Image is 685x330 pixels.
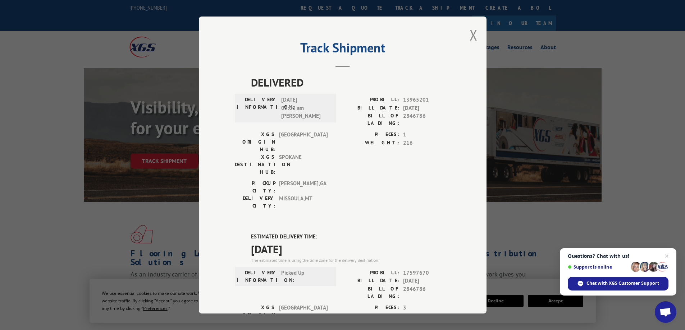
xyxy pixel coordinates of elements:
span: Picked Up [281,269,330,284]
span: 17597670 [403,269,451,277]
span: 2846786 [403,285,451,300]
span: 13965201 [403,96,451,104]
label: WEIGHT: [343,139,399,147]
div: The estimated time is using the time zone for the delivery destination. [251,257,451,264]
span: 2846786 [403,112,451,127]
span: Chat with XGS Customer Support [568,277,668,291]
label: DELIVERY CITY: [235,195,275,210]
span: [DATE] [403,104,451,112]
label: XGS ORIGIN HUB: [235,131,275,153]
span: [GEOGRAPHIC_DATA] [279,304,328,326]
label: BILL DATE: [343,104,399,112]
label: BILL OF LADING: [343,285,399,300]
span: [PERSON_NAME] , GA [279,180,328,195]
span: 1 [403,131,451,139]
label: XGS DESTINATION HUB: [235,153,275,176]
span: [GEOGRAPHIC_DATA] [279,131,328,153]
span: Questions? Chat with us! [568,253,668,259]
span: [DATE] [251,241,451,257]
label: DELIVERY INFORMATION: [237,96,278,120]
span: DELIVERED [251,74,451,90]
span: [DATE] [403,277,451,285]
span: Support is online [568,264,628,270]
label: PIECES: [343,304,399,312]
span: Chat with XGS Customer Support [586,280,659,287]
span: [DATE] 09:00 am [PERSON_NAME] [281,96,330,120]
span: 587 [403,312,451,320]
label: PICKUP CITY: [235,180,275,195]
span: 216 [403,139,451,147]
button: Close modal [470,25,478,45]
label: PIECES: [343,131,399,139]
label: ESTIMATED DELIVERY TIME: [251,233,451,241]
label: PROBILL: [343,96,399,104]
label: BILL DATE: [343,277,399,285]
span: 3 [403,304,451,312]
h2: Track Shipment [235,43,451,56]
span: SPOKANE [279,153,328,176]
label: BILL OF LADING: [343,112,399,127]
label: WEIGHT: [343,312,399,320]
label: XGS ORIGIN HUB: [235,304,275,326]
a: Open chat [655,301,676,323]
label: PROBILL: [343,269,399,277]
label: DELIVERY INFORMATION: [237,269,278,284]
span: MISSOULA , MT [279,195,328,210]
